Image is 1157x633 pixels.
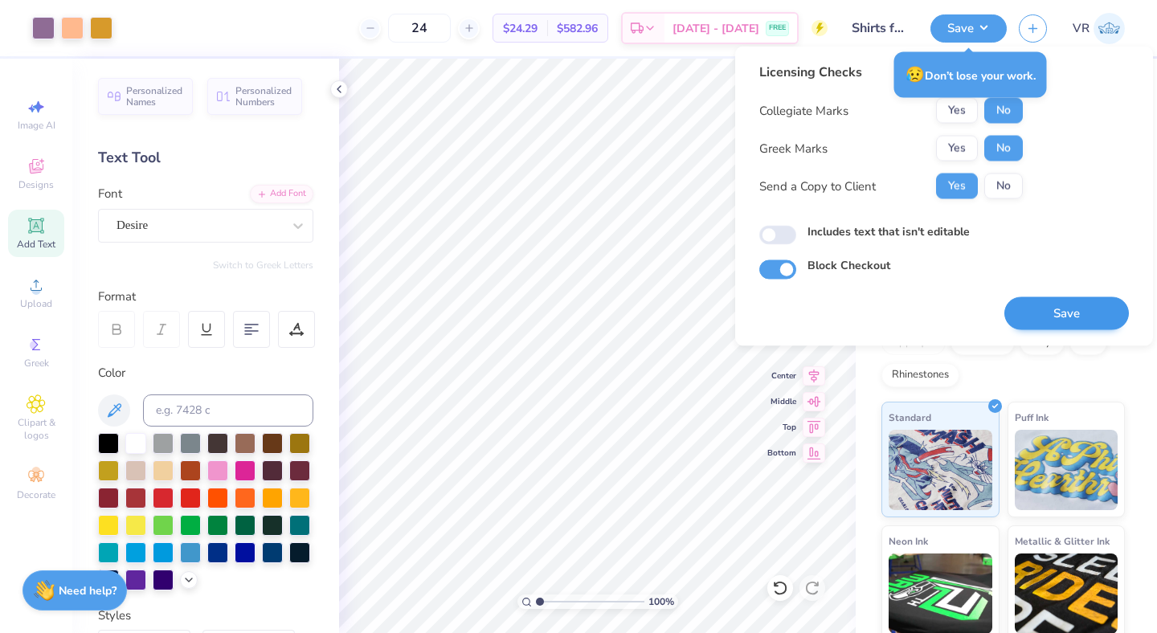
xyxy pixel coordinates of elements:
[906,64,925,85] span: 😥
[235,85,292,108] span: Personalized Numbers
[930,14,1007,43] button: Save
[20,297,52,310] span: Upload
[767,422,796,433] span: Top
[213,259,313,272] button: Switch to Greek Letters
[889,430,992,510] img: Standard
[1073,13,1125,44] a: VR
[503,20,538,37] span: $24.29
[840,12,918,44] input: Untitled Design
[984,98,1023,124] button: No
[984,174,1023,199] button: No
[759,177,876,195] div: Send a Copy to Client
[807,223,970,240] label: Includes text that isn't editable
[936,174,978,199] button: Yes
[1004,297,1129,330] button: Save
[936,98,978,124] button: Yes
[98,147,313,169] div: Text Tool
[936,136,978,161] button: Yes
[18,178,54,191] span: Designs
[557,20,598,37] span: $582.96
[894,52,1047,98] div: Don’t lose your work.
[889,409,931,426] span: Standard
[759,139,828,157] div: Greek Marks
[388,14,451,43] input: – –
[1015,430,1118,510] img: Puff Ink
[59,583,117,598] strong: Need help?
[143,394,313,427] input: e.g. 7428 c
[648,594,674,609] span: 100 %
[673,20,759,37] span: [DATE] - [DATE]
[1073,19,1090,38] span: VR
[807,257,890,274] label: Block Checkout
[98,288,315,306] div: Format
[98,185,122,203] label: Font
[8,416,64,442] span: Clipart & logos
[1015,409,1049,426] span: Puff Ink
[17,238,55,251] span: Add Text
[1015,533,1110,549] span: Metallic & Glitter Ink
[759,101,848,120] div: Collegiate Marks
[767,447,796,459] span: Bottom
[1094,13,1125,44] img: Vincent Roxas
[767,396,796,407] span: Middle
[24,357,49,370] span: Greek
[126,85,183,108] span: Personalized Names
[18,119,55,132] span: Image AI
[769,22,786,34] span: FREE
[889,533,928,549] span: Neon Ink
[250,185,313,203] div: Add Font
[767,370,796,382] span: Center
[98,606,313,625] div: Styles
[98,364,313,382] div: Color
[984,136,1023,161] button: No
[881,363,959,387] div: Rhinestones
[759,63,1023,82] div: Licensing Checks
[17,488,55,501] span: Decorate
